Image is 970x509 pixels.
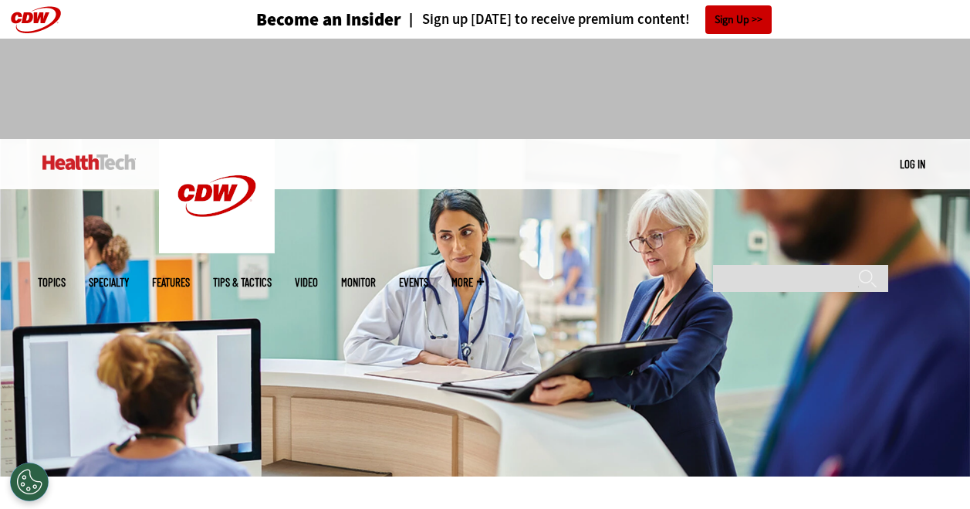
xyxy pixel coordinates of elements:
[295,277,318,288] a: Video
[10,463,49,501] button: Open Preferences
[451,277,484,288] span: More
[159,139,275,253] img: Home
[900,156,925,172] div: User menu
[213,277,272,288] a: Tips & Tactics
[159,241,275,257] a: CDW
[401,12,690,27] a: Sign up [DATE] to receive premium content!
[256,11,401,29] h3: Become an Insider
[705,5,772,34] a: Sign Up
[399,277,428,288] a: Events
[10,463,49,501] div: Cookies Settings
[198,11,401,29] a: Become an Insider
[42,154,136,170] img: Home
[38,277,66,288] span: Topics
[900,157,925,171] a: Log in
[341,277,376,288] a: MonITor
[152,277,190,288] a: Features
[89,277,129,288] span: Specialty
